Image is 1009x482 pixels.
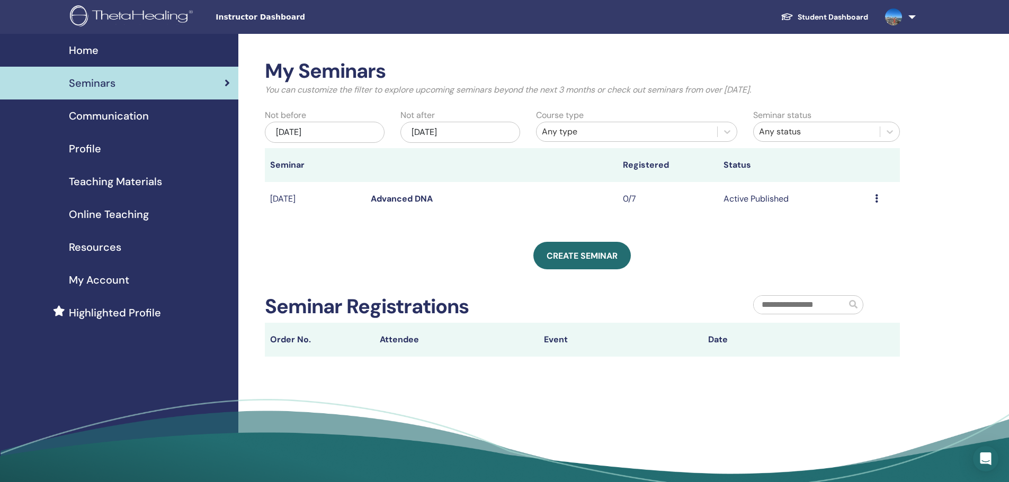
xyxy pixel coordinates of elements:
span: Communication [69,108,149,124]
span: Create seminar [547,250,618,261]
th: Registered [618,148,718,182]
label: Course type [536,109,584,122]
h2: My Seminars [265,59,900,84]
span: Highlighted Profile [69,305,161,321]
img: default.jpg [885,8,902,25]
h2: Seminar Registrations [265,295,469,319]
div: [DATE] [400,122,520,143]
img: graduation-cap-white.svg [781,12,793,21]
a: Student Dashboard [772,7,877,27]
label: Seminar status [753,109,811,122]
p: You can customize the filter to explore upcoming seminars beyond the next 3 months or check out s... [265,84,900,96]
span: Resources [69,239,121,255]
td: 0/7 [618,182,718,216]
td: [DATE] [265,182,365,216]
th: Seminar [265,148,365,182]
td: Active Published [718,182,869,216]
th: Date [703,323,867,357]
th: Order No. [265,323,374,357]
label: Not before [265,109,306,122]
div: Any status [759,125,874,138]
span: Instructor Dashboard [216,12,374,23]
div: Any type [542,125,712,138]
th: Attendee [374,323,539,357]
label: Not after [400,109,435,122]
div: [DATE] [265,122,385,143]
div: Open Intercom Messenger [973,446,998,471]
span: Profile [69,141,101,157]
img: logo.png [70,5,197,29]
th: Status [718,148,869,182]
span: Home [69,42,99,58]
th: Event [539,323,703,357]
span: Online Teaching [69,206,149,222]
span: Teaching Materials [69,174,162,189]
span: My Account [69,272,129,288]
a: Create seminar [533,242,631,269]
span: Seminars [69,75,115,91]
a: Advanced DNA [371,193,433,204]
